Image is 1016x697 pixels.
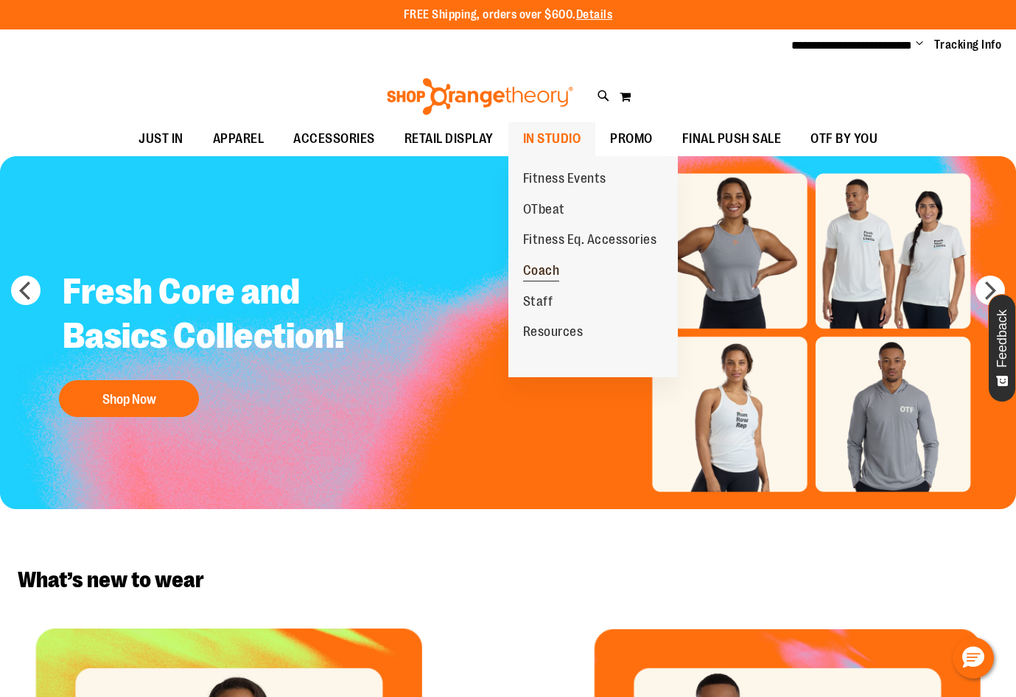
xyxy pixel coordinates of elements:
[523,122,581,155] span: IN STUDIO
[508,225,672,256] a: Fitness Eq. Accessories
[595,122,668,156] a: PROMO
[508,256,575,287] a: Coach
[11,276,41,305] button: prev
[576,8,613,21] a: Details
[508,317,598,348] a: Resources
[523,232,657,251] span: Fitness Eq. Accessories
[523,171,606,189] span: Fitness Events
[508,195,580,225] a: OTbeat
[508,164,621,195] a: Fitness Events
[293,122,375,155] span: ACCESSORIES
[523,263,560,281] span: Coach
[668,122,796,156] a: FINAL PUSH SALE
[523,324,584,343] span: Resources
[810,122,877,155] span: OTF BY YOU
[404,122,494,155] span: RETAIL DISPLAY
[953,637,994,679] button: Hello, have a question? Let’s chat.
[390,122,508,156] a: RETAIL DISPLAY
[796,122,892,156] a: OTF BY YOU
[52,259,407,373] h2: Fresh Core and Basics Collection!
[124,122,198,156] a: JUST IN
[18,568,998,592] h2: What’s new to wear
[385,78,575,115] img: Shop Orangetheory
[916,38,923,52] button: Account menu
[975,276,1005,305] button: next
[508,287,568,318] a: Staff
[213,122,264,155] span: APPAREL
[404,7,613,24] p: FREE Shipping, orders over $600.
[523,202,565,220] span: OTbeat
[278,122,390,156] a: ACCESSORIES
[508,156,678,377] ul: IN STUDIO
[682,122,782,155] span: FINAL PUSH SALE
[59,380,199,417] button: Shop Now
[995,309,1009,368] span: Feedback
[198,122,279,156] a: APPAREL
[934,37,1002,53] a: Tracking Info
[508,122,596,156] a: IN STUDIO
[523,294,553,312] span: Staff
[988,294,1016,402] button: Feedback - Show survey
[139,122,183,155] span: JUST IN
[610,122,653,155] span: PROMO
[52,259,407,424] a: Fresh Core and Basics Collection! Shop Now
